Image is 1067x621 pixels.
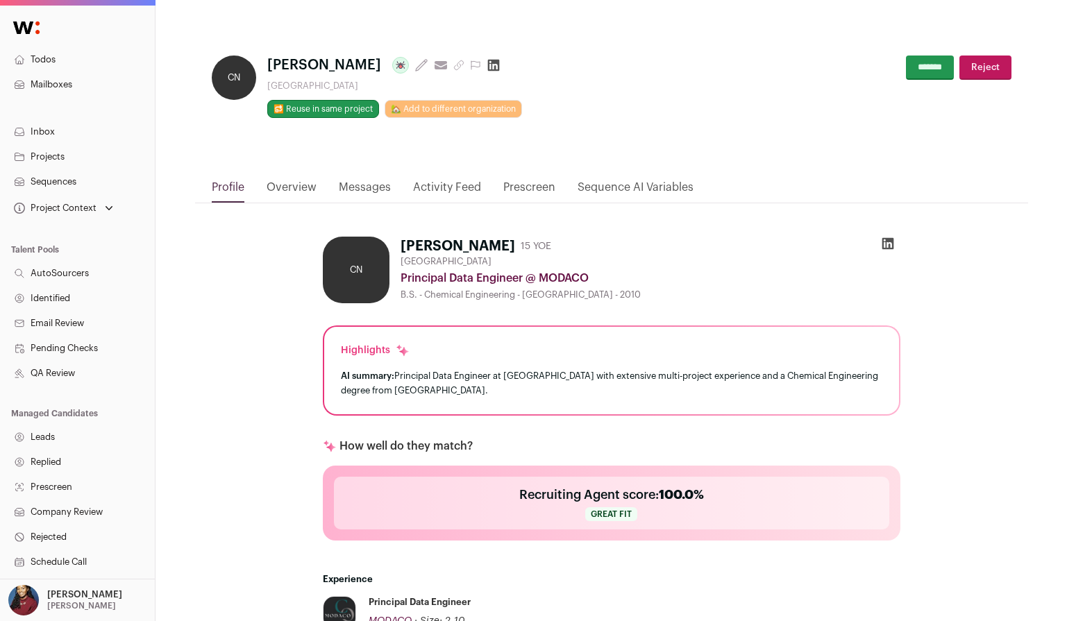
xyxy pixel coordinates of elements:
h1: [PERSON_NAME] [401,237,515,256]
div: Principal Data Engineer [369,596,471,609]
p: [PERSON_NAME] [47,600,116,611]
span: 100.0% [659,488,704,501]
span: Great fit [585,507,637,521]
div: B.S. - Chemical Engineering - [GEOGRAPHIC_DATA] - 2010 [401,289,900,300]
div: Principal Data Engineer at [GEOGRAPHIC_DATA] with extensive multi-project experience and a Chemic... [341,368,882,398]
p: [PERSON_NAME] [47,589,122,600]
p: How well do they match? [339,438,473,454]
button: Open dropdown [6,585,125,615]
a: Prescreen [503,179,555,203]
div: 15 YOE [521,239,551,253]
img: Wellfound [6,14,47,42]
h2: Experience [323,574,900,585]
h2: Recruiting Agent score: [519,485,704,504]
div: [GEOGRAPHIC_DATA] [267,80,522,92]
button: Open dropdown [11,198,116,218]
div: CN [323,237,389,303]
a: Overview [267,179,317,203]
a: Sequence AI Variables [578,179,694,203]
div: CN [212,56,256,100]
a: 🏡 Add to different organization [385,100,522,118]
div: Project Context [11,203,96,214]
a: Profile [212,179,244,203]
div: Principal Data Engineer @ MODACO [401,270,900,287]
img: 10010497-medium_jpg [8,585,39,615]
span: [GEOGRAPHIC_DATA] [401,256,492,267]
button: Reject [959,56,1011,80]
div: Highlights [341,343,410,357]
span: [PERSON_NAME] [267,56,381,75]
a: Activity Feed [413,179,481,203]
button: 🔂 Reuse in same project [267,100,379,118]
span: AI summary: [341,371,394,380]
a: Messages [339,179,391,203]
